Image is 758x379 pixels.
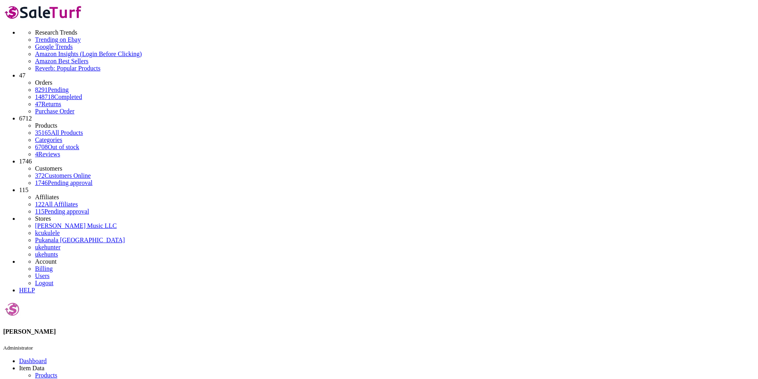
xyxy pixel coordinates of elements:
a: 148718Completed [35,93,82,100]
a: Users [35,272,49,279]
span: 1746 [35,179,48,186]
li: Stores [35,215,755,222]
a: 122All Affiliates [35,201,78,208]
a: Purchase Order [35,108,74,115]
span: 47 [35,101,41,107]
span: 35165 [35,129,51,136]
img: Andy Gough [3,300,21,318]
a: Trending on Ebay [35,36,755,43]
a: 6708Out of stock [35,144,79,150]
span: 47 [19,72,25,79]
span: 372 [35,172,45,179]
a: Logout [35,280,53,286]
a: Amazon Insights (Login Before Clicking) [35,51,755,58]
img: SaleTurf [3,3,84,21]
li: Products [35,122,755,129]
li: Affiliates [35,194,755,201]
a: Categories [35,136,62,143]
a: 372Customers Online [35,172,91,179]
a: kcukulele [35,229,60,236]
a: Products [35,372,57,379]
a: ukehunts [35,251,58,258]
a: [PERSON_NAME] Music LLC [35,222,117,229]
a: ukehunter [35,244,60,251]
span: 6708 [35,144,48,150]
span: 1746 [19,158,32,165]
a: 115Pending approval [35,208,89,215]
span: Item Data [19,365,45,371]
h4: [PERSON_NAME] [3,328,755,335]
span: 115 [35,208,44,215]
a: 8291Pending [35,86,755,93]
a: Google Trends [35,43,755,51]
a: HELP [19,287,35,293]
a: 47Returns [35,101,61,107]
a: 35165All Products [35,129,83,136]
a: Pukanala [GEOGRAPHIC_DATA] [35,237,125,243]
span: 6712 [19,115,32,122]
li: Orders [35,79,755,86]
a: Reverb: Popular Products [35,65,755,72]
li: Research Trends [35,29,755,36]
a: Billing [35,265,53,272]
a: Dashboard [19,358,47,364]
span: 8291 [35,86,48,93]
span: 122 [35,201,45,208]
span: 4 [35,151,38,157]
a: Amazon Best Sellers [35,58,755,65]
span: 148718 [35,93,54,100]
li: Account [35,258,755,265]
span: 115 [19,187,28,193]
a: 4Reviews [35,151,60,157]
small: Administrator [3,345,33,351]
a: 1746Pending approval [35,179,92,186]
li: Customers [35,165,755,172]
